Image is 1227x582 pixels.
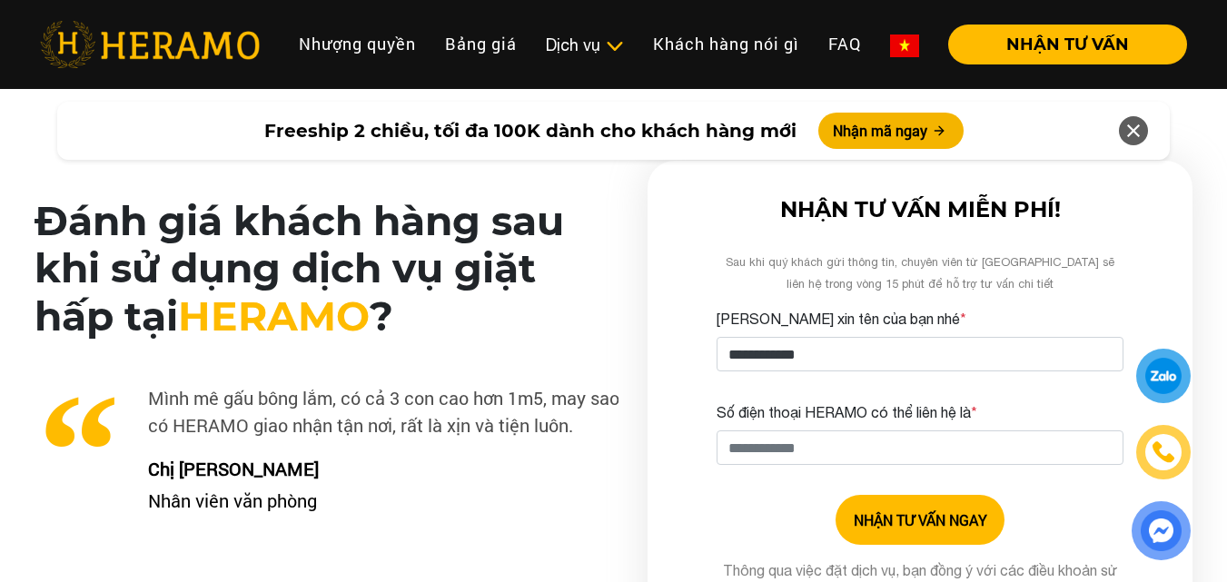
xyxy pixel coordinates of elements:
[818,113,964,149] button: Nhận mã ngay
[1153,442,1173,463] img: phone-icon
[546,33,624,57] div: Dịch vụ
[890,35,919,57] img: vn-flag.png
[836,495,1004,545] button: NHẬN TƯ VẤN NGAY
[717,197,1123,223] h3: NHẬN TƯ VẤN MIỄN PHÍ!
[430,25,531,64] a: Bảng giá
[134,455,619,482] p: Chị [PERSON_NAME]
[40,21,260,68] img: heramo-logo.png
[605,37,624,55] img: subToggleIcon
[934,36,1187,53] a: NHẬN TƯ VẤN
[726,255,1114,291] span: Sau khi quý khách gửi thông tin, chuyên viên từ [GEOGRAPHIC_DATA] sẽ liên hệ trong vòng 15 phút đ...
[264,117,797,144] span: Freeship 2 chiều, tối đa 100K dành cho khách hàng mới
[1138,427,1190,478] a: phone-icon
[35,197,619,340] h2: Đánh giá khách hàng sau khi sử dụng dịch vụ giặt hấp tại ?
[134,487,619,514] p: Nhân viên văn phòng
[638,25,814,64] a: Khách hàng nói gì
[948,25,1187,64] button: NHẬN TƯ VẤN
[35,384,619,439] p: Mình mê gấu bông lắm, có cả 3 con cao hơn 1m5, may sao có HERAMO giao nhận tận nơi, rất là xịn và...
[814,25,876,64] a: FAQ
[717,308,966,330] label: [PERSON_NAME] xin tên của bạn nhé
[717,401,977,423] label: Số điện thoại HERAMO có thể liên hệ là
[178,291,370,340] span: HERAMO
[284,25,430,64] a: Nhượng quyền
